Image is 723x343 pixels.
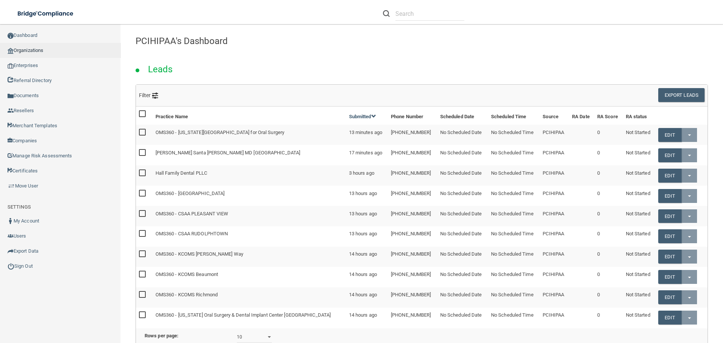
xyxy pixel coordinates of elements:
td: No Scheduled Time [488,165,540,186]
img: icon-documents.8dae5593.png [8,93,14,99]
td: 14 hours ago [346,247,388,267]
img: ic_user_dark.df1a06c3.png [8,218,14,224]
td: No Scheduled Date [437,186,488,206]
a: Edit [658,148,681,162]
a: Edit [658,229,681,243]
a: Edit [658,270,681,284]
td: [PHONE_NUMBER] [388,247,437,267]
td: PCIHIPAA [540,287,569,308]
td: No Scheduled Date [437,287,488,308]
a: Edit [658,311,681,325]
td: Not Started [623,267,656,287]
th: RA status [623,107,656,125]
td: No Scheduled Date [437,145,488,165]
td: Not Started [623,247,656,267]
img: icon-filter@2x.21656d0b.png [152,93,158,99]
td: OMS360 - [US_STATE][GEOGRAPHIC_DATA] for Oral Surgery [153,125,346,145]
td: OMS360 - [GEOGRAPHIC_DATA] [153,186,346,206]
th: RA Date [569,107,594,125]
td: No Scheduled Date [437,226,488,247]
td: Not Started [623,308,656,328]
img: bridge_compliance_login_screen.278c3ca4.svg [11,6,81,21]
td: PCIHIPAA [540,165,569,186]
td: PCIHIPAA [540,247,569,267]
td: OMS360 - KCOMS Richmond [153,287,346,308]
td: Not Started [623,206,656,226]
td: 0 [594,287,623,308]
td: 14 hours ago [346,308,388,328]
h4: PCIHIPAA's Dashboard [136,36,708,46]
img: ic_dashboard_dark.d01f4a41.png [8,33,14,39]
td: 0 [594,206,623,226]
td: [PHONE_NUMBER] [388,145,437,165]
td: [PHONE_NUMBER] [388,226,437,247]
td: OMS360 - KCOMS Beaumont [153,267,346,287]
td: 14 hours ago [346,267,388,287]
a: Edit [658,169,681,183]
th: Source [540,107,569,125]
td: PCIHIPAA [540,308,569,328]
td: Not Started [623,226,656,247]
input: Search [395,7,464,21]
td: OMS360 - [US_STATE] Oral Surgery & Dental Implant Center [GEOGRAPHIC_DATA] [153,308,346,328]
td: [PHONE_NUMBER] [388,287,437,308]
td: PCIHIPAA [540,125,569,145]
img: enterprise.0d942306.png [8,63,14,69]
a: Submitted [349,114,376,119]
td: PCIHIPAA [540,206,569,226]
a: Edit [658,290,681,304]
td: No Scheduled Time [488,206,540,226]
img: icon-users.e205127d.png [8,233,14,239]
td: OMS360 - KCOMS [PERSON_NAME] Way [153,247,346,267]
td: Not Started [623,125,656,145]
img: ic-search.3b580494.png [383,10,390,17]
td: No Scheduled Date [437,165,488,186]
td: 13 hours ago [346,186,388,206]
td: Not Started [623,287,656,308]
label: SETTINGS [8,203,31,212]
img: icon-export.b9366987.png [8,248,14,254]
td: 14 hours ago [346,287,388,308]
img: briefcase.64adab9b.png [8,182,15,190]
b: Rows per page: [145,333,178,338]
td: No Scheduled Date [437,247,488,267]
td: No Scheduled Time [488,125,540,145]
th: Scheduled Time [488,107,540,125]
td: [PHONE_NUMBER] [388,267,437,287]
td: No Scheduled Date [437,267,488,287]
td: [PHONE_NUMBER] [388,308,437,328]
td: 0 [594,145,623,165]
td: [PERSON_NAME] Santa [PERSON_NAME] MD [GEOGRAPHIC_DATA] [153,145,346,165]
td: 0 [594,186,623,206]
td: 13 minutes ago [346,125,388,145]
td: 0 [594,308,623,328]
td: PCIHIPAA [540,145,569,165]
th: Scheduled Date [437,107,488,125]
span: Filter [139,92,158,98]
td: PCIHIPAA [540,226,569,247]
img: organization-icon.f8decf85.png [8,48,14,54]
td: [PHONE_NUMBER] [388,165,437,186]
td: No Scheduled Time [488,308,540,328]
td: 3 hours ago [346,165,388,186]
a: Edit [658,128,681,142]
button: Export Leads [658,88,705,102]
img: ic_reseller.de258add.png [8,108,14,114]
th: RA Score [594,107,623,125]
a: Edit [658,189,681,203]
td: Not Started [623,165,656,186]
td: PCIHIPAA [540,267,569,287]
td: OMS360 - CSAA PLEASANT VIEW [153,206,346,226]
td: 13 hours ago [346,226,388,247]
td: 0 [594,226,623,247]
h2: Leads [140,59,180,80]
td: No Scheduled Time [488,145,540,165]
td: No Scheduled Date [437,308,488,328]
td: 0 [594,267,623,287]
td: No Scheduled Time [488,186,540,206]
td: [PHONE_NUMBER] [388,186,437,206]
td: No Scheduled Date [437,125,488,145]
td: PCIHIPAA [540,186,569,206]
a: Edit [658,250,681,264]
td: No Scheduled Time [488,287,540,308]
